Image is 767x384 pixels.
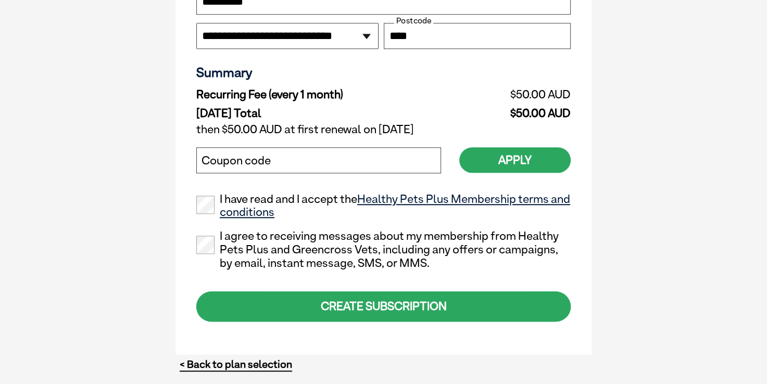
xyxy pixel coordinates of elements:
label: I agree to receiving messages about my membership from Healthy Pets Plus and Greencross Vets, inc... [196,229,571,270]
td: [DATE] Total [196,104,460,120]
h3: Summary [196,65,571,80]
td: Recurring Fee (every 1 month) [196,85,460,104]
button: Apply [459,147,571,173]
label: I have read and I accept the [196,193,571,220]
a: < Back to plan selection [180,358,292,371]
td: $50.00 AUD [460,85,571,104]
label: Coupon code [202,154,271,168]
input: I have read and I accept theHealthy Pets Plus Membership terms and conditions [196,196,215,214]
div: CREATE SUBSCRIPTION [196,291,571,321]
td: then $50.00 AUD at first renewal on [DATE] [196,120,571,139]
label: Postcode [394,16,433,25]
a: Healthy Pets Plus Membership terms and conditions [220,192,570,219]
td: $50.00 AUD [460,104,571,120]
input: I agree to receiving messages about my membership from Healthy Pets Plus and Greencross Vets, inc... [196,236,215,254]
